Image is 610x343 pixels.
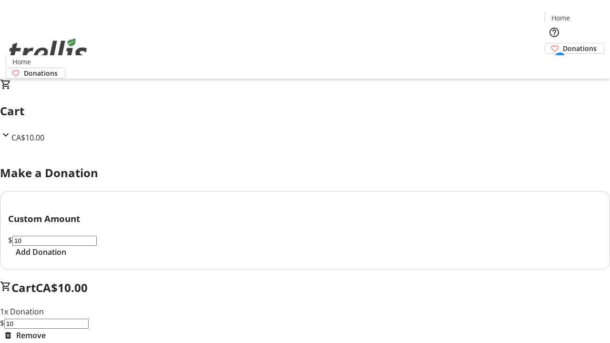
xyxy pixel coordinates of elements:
button: Add Donation [8,246,74,258]
span: Donations [24,68,58,78]
a: Donations [6,68,65,79]
span: Remove [16,330,46,341]
input: Donation Amount [4,319,89,329]
span: Donations [563,43,597,53]
input: Donation Amount [12,236,97,246]
a: Home [545,13,576,23]
img: Orient E2E Organization L6a7ip8TWr's Logo [6,28,91,75]
a: Home [6,57,37,67]
span: Home [12,57,31,67]
button: Cart [545,54,564,73]
span: CA$10.00 [11,132,44,143]
span: CA$10.00 [36,280,88,295]
span: $ [8,235,12,245]
a: Donations [545,43,604,54]
h3: Custom Amount [8,212,602,225]
button: Help [545,23,564,42]
span: Home [551,13,570,23]
span: Add Donation [16,246,66,258]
